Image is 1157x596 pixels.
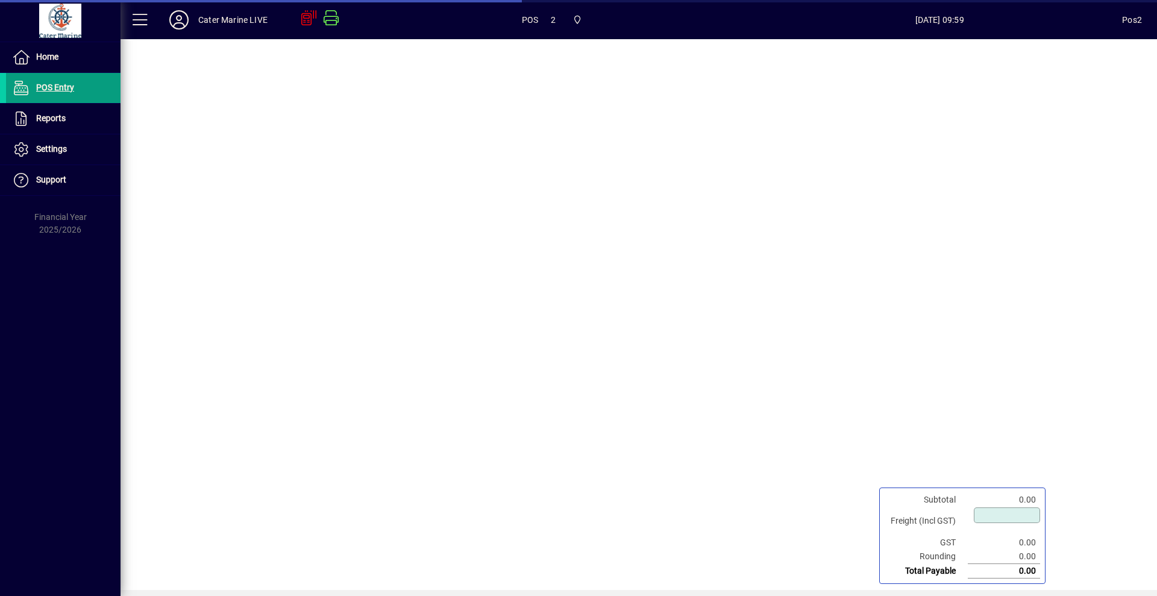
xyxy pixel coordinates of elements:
td: 0.00 [968,536,1040,550]
td: 0.00 [968,564,1040,579]
span: POS [522,10,539,30]
span: [DATE] 09:59 [757,10,1122,30]
span: POS Entry [36,83,74,92]
td: 0.00 [968,493,1040,507]
span: Settings [36,144,67,154]
a: Home [6,42,121,72]
td: Subtotal [885,493,968,507]
span: Reports [36,113,66,123]
span: 2 [551,10,556,30]
span: Support [36,175,66,184]
div: Pos2 [1122,10,1142,30]
a: Support [6,165,121,195]
a: Settings [6,134,121,165]
a: Reports [6,104,121,134]
td: Total Payable [885,564,968,579]
span: Home [36,52,58,61]
td: Freight (Incl GST) [885,507,968,536]
td: GST [885,536,968,550]
td: Rounding [885,550,968,564]
td: 0.00 [968,550,1040,564]
button: Profile [160,9,198,31]
div: Cater Marine LIVE [198,10,268,30]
